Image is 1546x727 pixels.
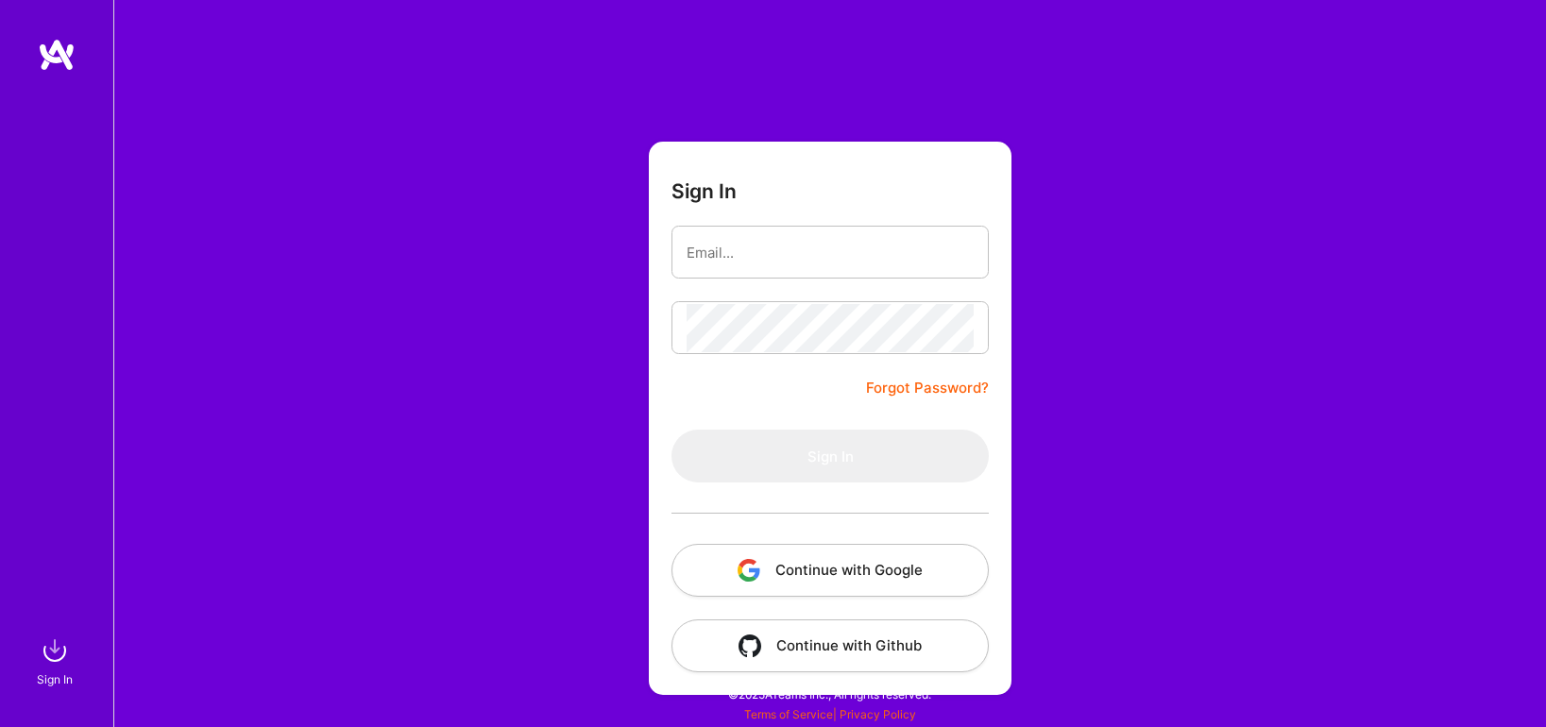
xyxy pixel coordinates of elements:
[739,634,761,657] img: icon
[738,559,760,582] img: icon
[744,707,916,721] span: |
[840,707,916,721] a: Privacy Policy
[113,670,1546,718] div: © 2025 ATeams Inc., All rights reserved.
[671,430,989,482] button: Sign In
[40,632,74,689] a: sign inSign In
[671,544,989,597] button: Continue with Google
[671,619,989,672] button: Continue with Github
[37,669,73,689] div: Sign In
[866,377,989,399] a: Forgot Password?
[687,228,974,277] input: Email...
[671,179,737,203] h3: Sign In
[38,38,76,72] img: logo
[744,707,833,721] a: Terms of Service
[36,632,74,669] img: sign in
